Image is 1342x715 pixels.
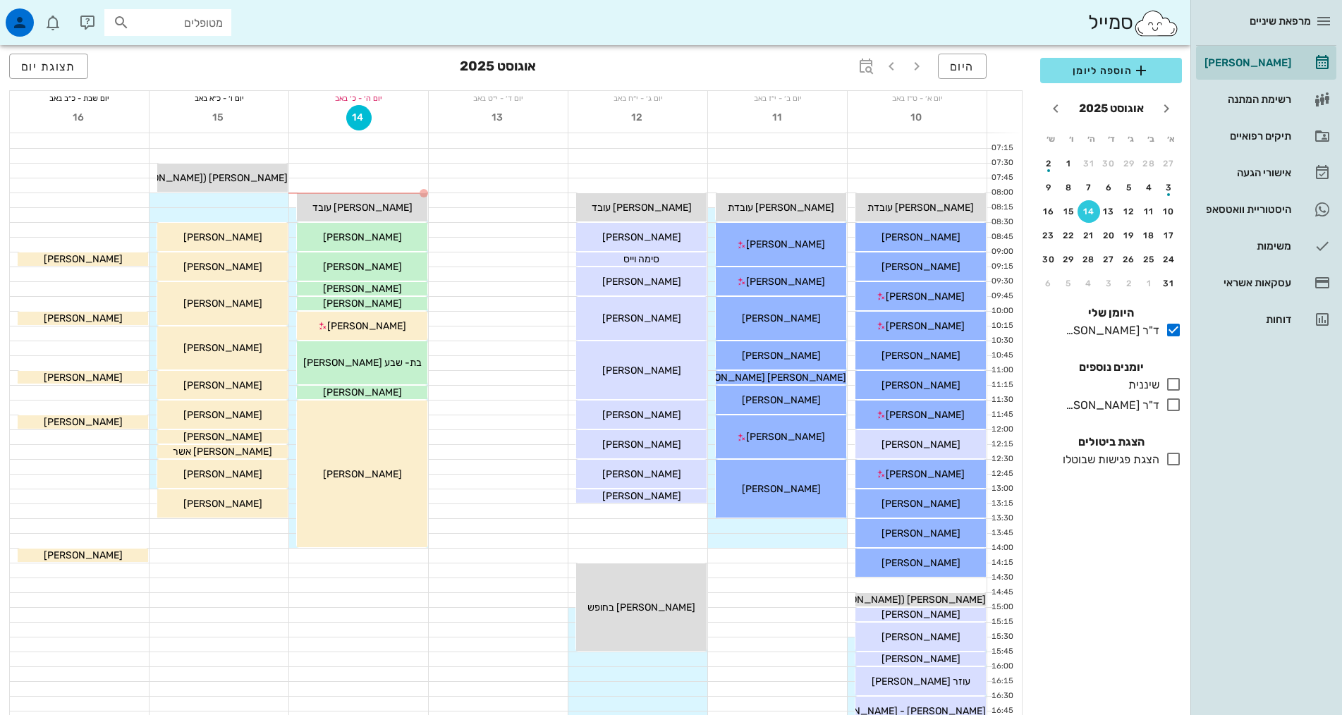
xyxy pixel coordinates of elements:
button: חודש הבא [1043,96,1068,121]
div: סמייל [1088,8,1179,38]
div: 20 [1098,231,1121,240]
span: [PERSON_NAME] [886,291,965,302]
button: 30 [1098,152,1121,175]
div: 12:45 [987,468,1016,480]
span: [PERSON_NAME] [602,276,681,288]
div: 11:15 [987,379,1016,391]
span: [PERSON_NAME] [742,483,821,495]
div: 14:15 [987,557,1016,569]
div: דוחות [1202,314,1291,325]
div: 11 [1138,207,1161,216]
button: 7 [1078,176,1100,199]
span: [PERSON_NAME] [323,283,402,295]
div: 13:15 [987,498,1016,510]
span: [PERSON_NAME] [882,498,960,510]
span: [PERSON_NAME] [882,653,960,665]
span: 12 [626,111,651,123]
th: ד׳ [1102,127,1120,151]
div: 14:30 [987,572,1016,584]
span: [PERSON_NAME] ([PERSON_NAME]) [121,172,288,184]
div: 31 [1158,279,1181,288]
button: אוגוסט 2025 [1073,94,1149,123]
div: 30 [1098,159,1121,169]
a: דוחות [1196,302,1336,336]
div: 07:45 [987,172,1016,184]
button: 20 [1098,224,1121,247]
button: 4 [1078,272,1100,295]
button: 3 [1098,272,1121,295]
button: 6 [1098,176,1121,199]
span: [PERSON_NAME] [882,557,960,569]
div: 15:30 [987,631,1016,643]
span: [PERSON_NAME] [323,298,402,310]
a: רשימת המתנה [1196,82,1336,116]
div: 13:00 [987,483,1016,495]
div: 29 [1058,255,1080,264]
span: [PERSON_NAME] [742,350,821,362]
div: 8 [1058,183,1080,192]
button: 13 [1098,200,1121,223]
div: 2 [1037,159,1060,169]
span: [PERSON_NAME] [602,231,681,243]
div: ד"ר [PERSON_NAME] [1060,322,1159,339]
div: תיקים רפואיים [1202,130,1291,142]
button: 5 [1118,176,1140,199]
div: יום ג׳ - י״ח באב [568,91,707,105]
div: 16:15 [987,676,1016,687]
span: [PERSON_NAME] [323,468,402,480]
div: 5 [1058,279,1080,288]
div: 29 [1118,159,1140,169]
div: 1 [1058,159,1080,169]
button: תצוגת יום [9,54,88,79]
div: 4 [1138,183,1161,192]
div: 27 [1158,159,1181,169]
div: 13:30 [987,513,1016,525]
div: 09:15 [987,261,1016,273]
span: [PERSON_NAME] [742,312,821,324]
button: היום [938,54,987,79]
span: [PERSON_NAME] [183,298,262,310]
span: [PERSON_NAME] עובדת [867,202,974,214]
span: [PERSON_NAME] [183,431,262,443]
button: 14 [346,105,372,130]
div: 15:00 [987,601,1016,613]
div: 14:00 [987,542,1016,554]
button: 28 [1078,248,1100,271]
span: [PERSON_NAME] עובדת [728,202,834,214]
span: תצוגת יום [21,60,76,73]
div: 15 [1058,207,1080,216]
div: ד"ר [PERSON_NAME] [1060,397,1159,414]
a: משימות [1196,229,1336,263]
div: 25 [1138,255,1161,264]
span: [PERSON_NAME] [323,231,402,243]
div: 13 [1098,207,1121,216]
span: 14 [347,111,371,123]
button: 17 [1158,224,1181,247]
div: יום שבת - כ״ב באב [10,91,149,105]
button: חודש שעבר [1154,96,1179,121]
div: 12 [1118,207,1140,216]
button: 1 [1138,272,1161,295]
button: 11 [1138,200,1161,223]
div: 09:30 [987,276,1016,288]
div: אישורי הגעה [1202,167,1291,178]
th: ה׳ [1082,127,1100,151]
button: 16 [1037,200,1060,223]
button: 12 [1118,200,1140,223]
div: 4 [1078,279,1100,288]
span: [PERSON_NAME] עובד [592,202,692,214]
th: ב׳ [1142,127,1160,151]
div: 28 [1138,159,1161,169]
button: 28 [1138,152,1161,175]
div: 21 [1078,231,1100,240]
div: יום ה׳ - כ׳ באב [289,91,428,105]
div: [PERSON_NAME] [1202,57,1291,68]
span: [PERSON_NAME] [183,342,262,354]
button: 22 [1058,224,1080,247]
button: 4 [1138,176,1161,199]
button: 16 [67,105,92,130]
div: רשימת המתנה [1202,94,1291,105]
div: 30 [1037,255,1060,264]
button: 12 [626,105,651,130]
h4: הצגת ביטולים [1040,434,1182,451]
